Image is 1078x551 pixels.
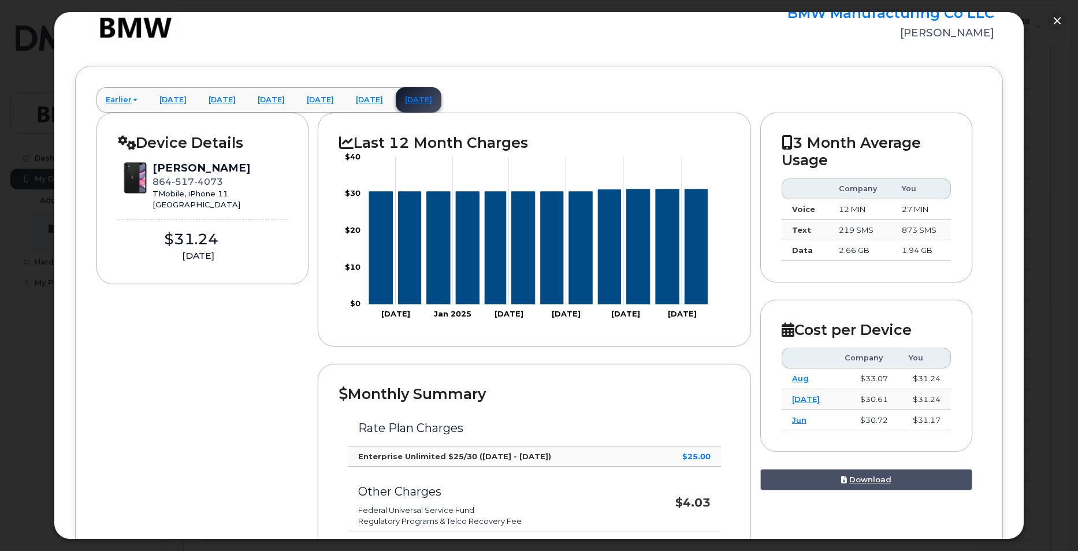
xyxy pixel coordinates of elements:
tspan: $0 [350,299,360,308]
strong: Data [792,245,813,255]
tspan: $10 [345,262,360,271]
th: You [898,348,951,368]
a: Jun [792,415,806,425]
span: 4073 [194,176,223,187]
iframe: Messenger Launcher [1028,501,1069,542]
h2: 3 Month Average Usage [782,134,951,169]
tspan: $20 [345,226,360,235]
td: $31.24 [898,389,951,410]
a: [DATE] [248,87,294,113]
a: [DATE] [298,87,343,113]
td: 1.94 GB [891,240,951,261]
td: 219 SMS [828,220,891,241]
span: 864 [153,176,223,187]
h2: Device Details [118,134,287,151]
div: TMobile, iPhone 11 [GEOGRAPHIC_DATA] [153,188,250,210]
div: $31.24 [118,229,264,250]
a: [DATE] [347,87,392,113]
td: 873 SMS [891,220,951,241]
td: 27 MIN [891,199,951,220]
h3: Rate Plan Charges [358,422,711,434]
a: Download [760,469,972,490]
td: $30.72 [834,410,898,431]
strong: $25.00 [682,452,711,461]
th: Company [828,178,891,199]
div: [PERSON_NAME] [153,161,250,176]
td: $30.61 [834,389,898,410]
tspan: [DATE] [381,310,410,319]
tspan: Jan 2025 [434,310,471,319]
g: Chart [345,152,711,319]
h2: Monthly Summary [339,385,730,403]
tspan: [DATE] [668,310,697,319]
h2: BMW Manufacturing Co LLC [702,5,994,21]
li: Regulatory Programs & Telco Recovery Fee [358,516,633,527]
td: 12 MIN [828,199,891,220]
a: Aug [792,374,809,383]
div: [PERSON_NAME] [702,25,994,40]
td: $31.17 [898,410,951,431]
h2: Last 12 Month Charges [339,134,730,151]
td: $33.07 [834,368,898,389]
h3: Other Charges [358,485,633,498]
tspan: [DATE] [611,310,640,319]
a: [DATE] [199,87,245,113]
tspan: $40 [345,152,360,161]
strong: Text [792,225,811,234]
td: 2.66 GB [828,240,891,261]
strong: Enterprise Unlimited $25/30 ([DATE] - [DATE]) [358,452,551,461]
h2: Cost per Device [782,321,951,338]
td: $31.24 [898,368,951,389]
tspan: [DATE] [495,310,523,319]
tspan: [DATE] [552,310,581,319]
th: You [891,178,951,199]
strong: $4.03 [675,496,711,509]
tspan: $30 [345,189,360,198]
strong: Voice [792,204,815,214]
a: [DATE] [396,87,441,113]
g: Series [369,189,708,304]
a: [DATE] [792,394,820,404]
div: [DATE] [118,250,278,262]
th: Company [834,348,898,368]
li: Federal Universal Service Fund [358,505,633,516]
